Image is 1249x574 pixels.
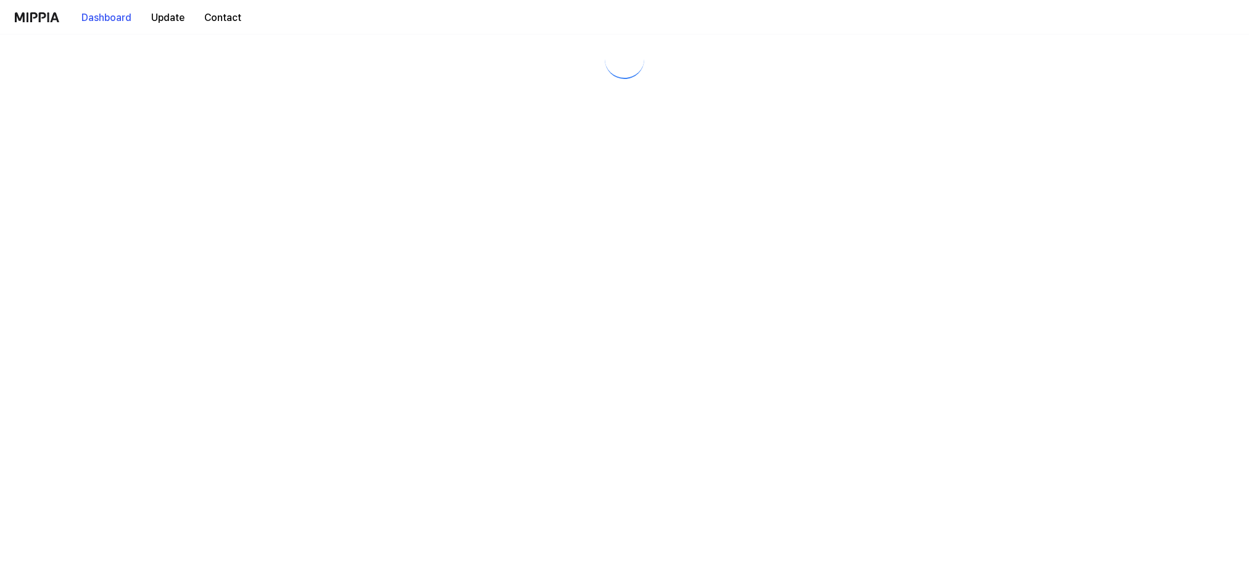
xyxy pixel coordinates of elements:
[141,6,194,30] button: Update
[141,1,194,35] a: Update
[194,6,251,30] button: Contact
[15,12,59,22] img: logo
[72,6,141,30] button: Dashboard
